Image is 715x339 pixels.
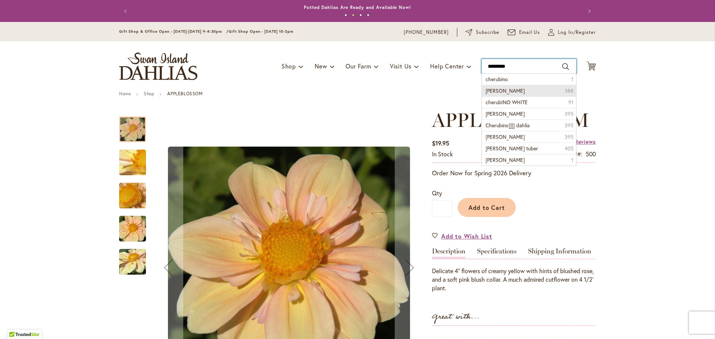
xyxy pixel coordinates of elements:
[486,156,525,163] span: [PERSON_NAME]
[119,242,146,275] div: APPLEBLOSSOM
[565,122,573,129] span: 395
[367,14,369,16] button: 4 of 4
[106,176,159,216] img: APPLEBLOSSOM
[6,313,26,333] iframe: Launch Accessibility Center
[282,62,296,70] span: Shop
[167,91,203,96] strong: APPLEBLOSSOM
[432,169,596,178] p: Order Now for Spring 2026 Delivery
[468,204,505,211] span: Add to Cart
[465,29,499,36] a: Subscribe
[315,62,327,70] span: New
[119,91,131,96] a: Home
[119,4,134,19] button: Previous
[486,133,525,140] span: [PERSON_NAME]
[352,14,355,16] button: 2 of 4
[106,143,159,183] img: APPLEBLOSSOM
[486,145,538,152] span: [PERSON_NAME] tuber
[562,61,569,73] button: Search
[404,29,449,36] a: [PHONE_NUMBER]
[106,211,159,247] img: APPLEBLOSSOM
[432,248,596,292] div: Detailed Product Info
[432,232,492,240] a: Add to Wish List
[304,4,411,10] a: Potted Dahlias Are Ready and Available Now!
[119,109,153,142] div: APPLEBLOSSOM
[119,29,229,34] span: Gift Shop & Office Open - [DATE]-[DATE] 9-4:30pm /
[359,14,362,16] button: 3 of 4
[519,29,540,36] span: Email Us
[568,138,596,145] a: 4 Reviews
[476,29,499,36] span: Subscribe
[558,29,596,36] span: Log In/Register
[565,87,573,95] span: 388
[119,142,153,175] div: APPLEBLOSSOM
[581,4,596,19] button: Next
[432,311,480,323] strong: Great with...
[586,150,596,159] div: 500
[344,14,347,16] button: 1 of 4
[458,198,516,217] button: Add to Cart
[346,62,371,70] span: Our Farm
[486,110,525,117] span: [PERSON_NAME]
[430,62,464,70] span: Help Center
[486,87,525,94] span: [PERSON_NAME]
[571,76,573,83] span: 1
[571,156,573,164] span: 1
[432,150,453,158] span: In stock
[106,242,159,282] img: APPLEBLOSSOM
[565,145,573,152] span: 405
[477,248,517,259] a: Specifications
[432,248,465,259] a: Description
[432,150,453,159] div: Availability
[119,52,197,80] a: store logo
[229,29,293,34] span: Gift Shop Open - [DATE] 10-3pm
[565,133,573,141] span: 395
[432,267,596,292] p: Delicate 4" flowers of creamy yellow with hints of blushed rose, and a soft pink blush collar. A ...
[486,122,530,129] span: Cherubino]]]] dahlia
[548,29,596,36] a: Log In/Register
[432,189,442,197] span: Qty
[486,76,508,83] span: cherubino
[432,139,449,147] span: $19.95
[432,108,589,132] span: APPLEBLOSSOM
[441,232,492,240] span: Add to Wish List
[565,110,573,118] span: 395
[119,175,153,208] div: APPLEBLOSSOM
[390,62,411,70] span: Visit Us
[568,99,573,106] span: 91
[575,138,596,145] span: Reviews
[486,99,528,106] span: cherubINO WHITE
[144,91,154,96] a: Shop
[119,208,153,242] div: APPLEBLOSSOM
[528,248,591,259] a: Shipping Information
[508,29,540,36] a: Email Us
